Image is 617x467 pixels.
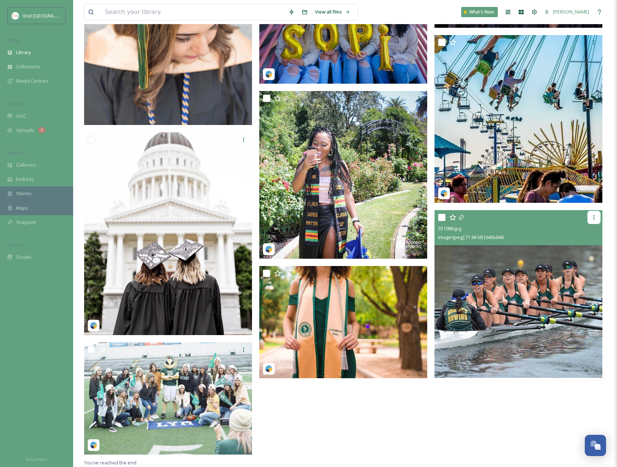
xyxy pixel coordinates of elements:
span: SnapLink [16,219,36,226]
span: image/jpeg | 71.96 kB | 640 x 640 [438,234,504,240]
img: c_birdsongphoto-Instagram-2644-ig-18011408137197174.jpg [434,35,602,203]
a: [PERSON_NAME] [541,5,593,19]
img: simplypaintsbyemmaslack-Instagram-2644-ig-17882470396339047.jpg [84,132,252,335]
span: Media Centres [16,77,48,84]
span: Socials [16,254,31,261]
img: 551086.jpg [434,210,602,378]
a: What's New [461,7,498,17]
span: Embeds [16,176,34,183]
span: Visit [GEOGRAPHIC_DATA][PERSON_NAME] [23,12,116,19]
img: snapsea-logo.png [265,246,272,253]
img: snapsea-logo.png [440,190,448,197]
a: Privacy Policy [26,455,47,463]
span: [PERSON_NAME] [553,8,589,15]
img: snapsea-logo.png [90,322,97,329]
span: Uploads [16,127,34,134]
img: lymcsus-Instagram-2644-ig-17880189049418302.jpg [84,342,252,454]
span: Maps [16,205,28,212]
span: Library [16,49,31,56]
div: 2 [38,127,45,133]
span: UGC [16,113,26,119]
img: monea_media_-Instagram-2644-ig-17877110185759263.jpg [259,91,427,259]
span: WIDGETS [7,150,24,156]
img: snapsea-logo.png [265,365,272,372]
span: Privacy Policy [26,457,47,462]
span: MEDIA [7,38,20,43]
img: malikadanae_photography-Instagram-2644-ig-17843926160357530.jpg [259,266,427,378]
span: SOCIALS [7,242,22,248]
span: Stories [16,190,32,197]
button: Open Chat [585,435,606,456]
a: View all files [311,5,354,19]
input: Search your library [101,4,285,20]
span: 551086.jpg [438,225,461,232]
img: snapsea-logo.png [90,441,97,449]
img: snapsea-logo.png [265,71,272,78]
span: Galleries [16,162,36,168]
img: images.png [12,12,19,19]
span: COLLECT [7,101,23,107]
span: Collections [16,63,40,70]
span: You've reached the end [84,459,136,466]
